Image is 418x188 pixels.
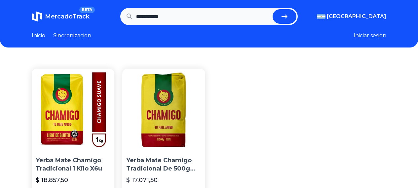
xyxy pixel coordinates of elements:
[122,69,205,151] img: Yerba Mate Chamigo Tradicional De 500g X10u
[45,13,90,20] span: MercadoTrack
[32,69,114,151] img: Yerba Mate Chamigo Tradicional 1 Kilo X6u
[79,7,95,13] span: BETA
[53,32,91,40] a: Sincronizacion
[317,14,325,19] img: Argentina
[354,32,386,40] button: Iniciar sesion
[32,11,90,22] a: MercadoTrackBETA
[317,13,386,20] button: [GEOGRAPHIC_DATA]
[36,156,110,173] p: Yerba Mate Chamigo Tradicional 1 Kilo X6u
[126,175,158,185] p: $ 17.071,50
[126,156,201,173] p: Yerba Mate Chamigo Tradicional De 500g X10u
[32,32,45,40] a: Inicio
[36,175,68,185] p: $ 18.857,50
[32,11,42,22] img: MercadoTrack
[327,13,386,20] span: [GEOGRAPHIC_DATA]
